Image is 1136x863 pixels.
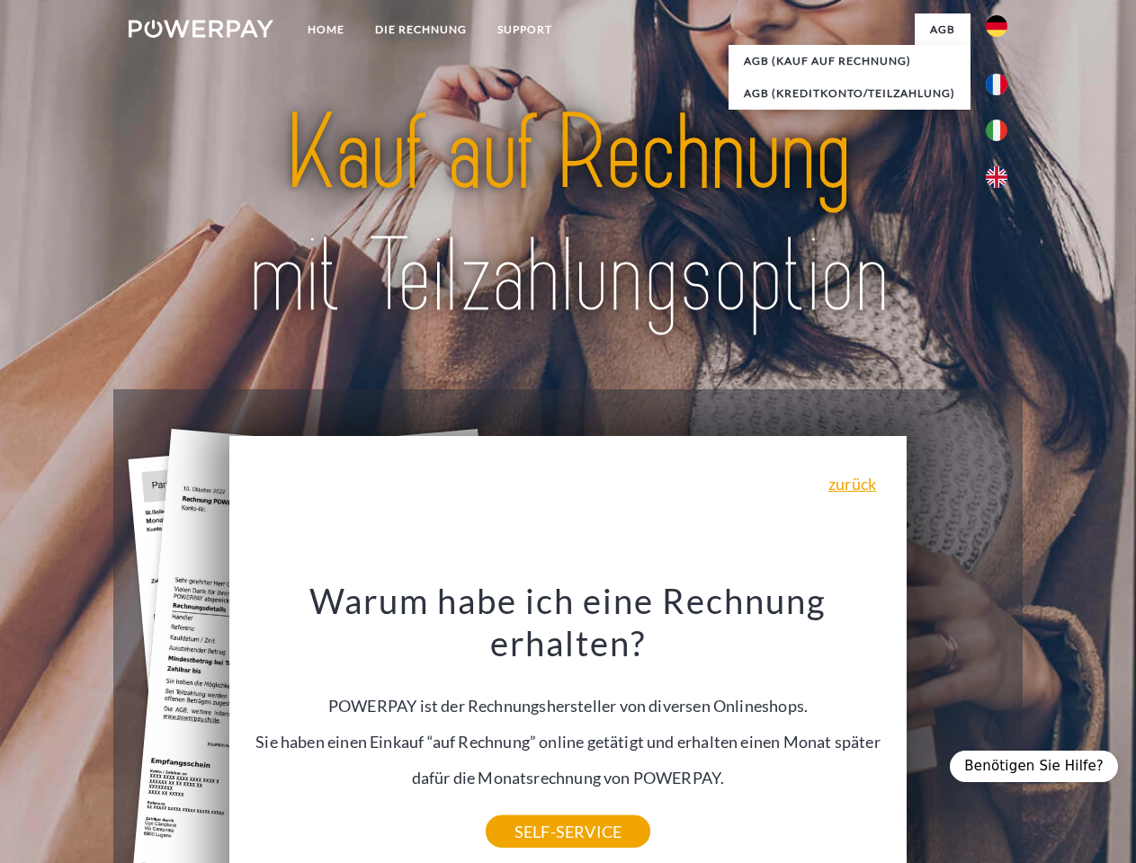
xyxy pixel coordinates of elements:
img: title-powerpay_de.svg [172,86,964,344]
a: zurück [828,476,876,492]
img: en [986,166,1007,188]
img: logo-powerpay-white.svg [129,20,273,38]
h3: Warum habe ich eine Rechnung erhalten? [240,579,897,665]
a: AGB (Kreditkonto/Teilzahlung) [729,77,971,110]
div: POWERPAY ist der Rechnungshersteller von diversen Onlineshops. Sie haben einen Einkauf “auf Rechn... [240,579,897,832]
a: AGB (Kauf auf Rechnung) [729,45,971,77]
img: it [986,120,1007,141]
a: SUPPORT [482,13,568,46]
img: fr [986,74,1007,95]
a: Home [292,13,360,46]
img: de [986,15,1007,37]
a: DIE RECHNUNG [360,13,482,46]
div: Benötigen Sie Hilfe? [950,751,1118,782]
a: agb [915,13,971,46]
a: SELF-SERVICE [486,815,650,848]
